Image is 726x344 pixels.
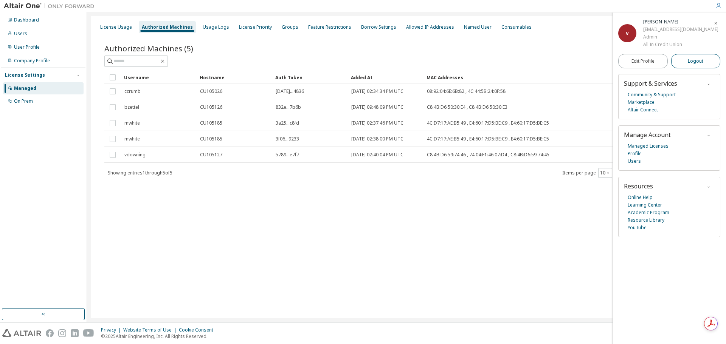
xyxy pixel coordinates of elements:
img: altair_logo.svg [2,329,41,337]
span: 3a25...c8fd [276,120,299,126]
span: [DATE] 02:40:04 PM UTC [351,152,403,158]
div: Auth Token [275,71,345,83]
div: Allowed IP Addresses [406,24,454,30]
span: CU105127 [200,152,222,158]
span: Logout [688,57,703,65]
div: Website Terms of Use [123,327,179,333]
img: linkedin.svg [71,329,79,337]
a: Edit Profile [618,54,668,68]
span: [DATE] 02:38:00 PM UTC [351,136,403,142]
span: CU105185 [200,120,222,126]
div: Hostname [200,71,269,83]
div: Usage Logs [203,24,229,30]
span: [DATE]...4836 [276,88,304,94]
span: [DATE] 02:34:34 PM UTC [351,88,403,94]
span: C8:4B:D6:50:30:E4 , C8:4B:D6:50:30:E3 [427,104,507,110]
div: Veronica Downing [643,18,718,26]
span: V [626,30,629,37]
span: mwhite [124,120,140,126]
span: C8:4B:D6:59:74:46 , 74:04:F1:46:07:D4 , C8:4B:D6:59:74:45 [427,152,549,158]
div: Named User [464,24,492,30]
div: Consumables [501,24,532,30]
div: Username [124,71,194,83]
a: Altair Connect [628,106,658,114]
div: Authorized Machines [142,24,193,30]
span: Authorized Machines (5) [104,43,193,54]
img: instagram.svg [58,329,66,337]
span: CU105185 [200,136,222,142]
span: 4C:D7:17:AE:B5:49 , E4:60:17:D5:BE:C9 , E4:60:17:D5:BE:C5 [427,136,549,142]
div: Managed [14,85,36,91]
div: Company Profile [14,58,50,64]
div: Privacy [101,327,123,333]
span: Support & Services [624,79,677,88]
a: Community & Support [628,91,676,99]
span: Edit Profile [631,58,655,64]
a: Resource Library [628,216,664,224]
span: Resources [624,182,653,190]
div: Dashboard [14,17,39,23]
span: CU105026 [200,88,222,94]
div: Borrow Settings [361,24,396,30]
a: Managed Licenses [628,142,669,150]
button: Logout [671,54,721,68]
button: 10 [600,170,610,176]
div: Feature Restrictions [308,24,351,30]
span: Showing entries 1 through 5 of 5 [108,170,172,176]
div: [EMAIL_ADDRESS][DOMAIN_NAME] [643,26,718,33]
span: 832e...7b6b [276,104,301,110]
span: [DATE] 09:48:09 PM UTC [351,104,403,110]
span: CU105126 [200,104,222,110]
span: Manage Account [624,131,671,139]
span: 08:92:04:6E:6B:82 , 4C:44:5B:24:0F:58 [427,88,506,94]
div: License Settings [5,72,45,78]
div: All In Credit Union [643,41,718,48]
div: User Profile [14,44,40,50]
img: facebook.svg [46,329,54,337]
span: mwhite [124,136,140,142]
div: On Prem [14,98,33,104]
a: YouTube [628,224,647,231]
img: Altair One [4,2,98,10]
div: Added At [351,71,420,83]
a: Marketplace [628,99,655,106]
span: [DATE] 02:37:46 PM UTC [351,120,403,126]
span: 5789...e7f7 [276,152,299,158]
img: youtube.svg [83,329,94,337]
div: Admin [643,33,718,41]
p: © 2025 Altair Engineering, Inc. All Rights Reserved. [101,333,218,339]
div: License Usage [100,24,132,30]
a: Users [628,157,641,165]
span: Items per page [562,168,612,178]
span: ccrumb [124,88,141,94]
span: bzettel [124,104,139,110]
a: Learning Center [628,201,662,209]
div: Cookie Consent [179,327,218,333]
span: 4C:D7:17:AE:B5:49 , E4:60:17:D5:BE:C9 , E4:60:17:D5:BE:C5 [427,120,549,126]
a: Online Help [628,194,653,201]
div: Users [14,31,27,37]
a: Profile [628,150,642,157]
span: 3f06...9233 [276,136,299,142]
div: License Priority [239,24,272,30]
span: vdowning [124,152,146,158]
a: Academic Program [628,209,669,216]
div: Groups [282,24,298,30]
div: MAC Addresses [427,71,629,83]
